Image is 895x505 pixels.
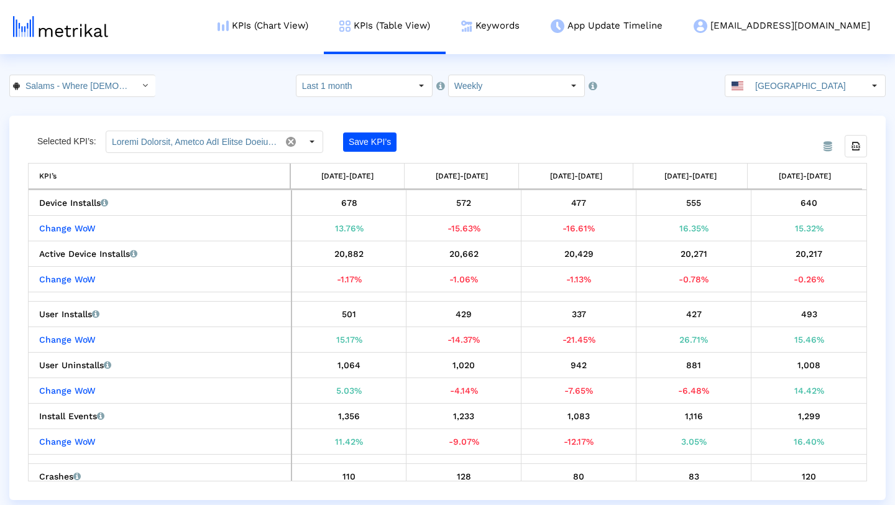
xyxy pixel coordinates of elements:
[411,408,516,424] div: 9/13/25
[526,408,631,424] div: 9/20/25
[411,246,516,262] div: 9/13/25
[411,271,516,287] div: 9/13/25
[134,75,155,96] div: Select
[296,306,402,322] div: 9/6/25
[39,306,287,322] div: User Installs
[37,131,106,153] div: Selected KPI’s:
[641,306,746,322] div: 9/27/25
[563,75,584,96] div: Select
[641,271,746,287] div: 9/27/25
[756,195,862,211] div: 10/4/25
[526,246,631,262] div: 9/20/25
[296,220,402,236] div: 9/6/25
[551,19,564,33] img: app-update-menu-icon.png
[411,382,516,399] div: 9/13/25
[526,468,631,484] div: 9/20/25
[756,220,862,236] div: 10/4/25
[756,408,862,424] div: 10/4/25
[411,433,516,450] div: 9/13/25
[296,357,402,373] div: 9/6/25
[641,246,746,262] div: 9/27/25
[296,433,402,450] div: 9/6/25
[339,21,351,32] img: kpi-table-menu-icon.png
[748,164,862,189] td: Column 09/28/25-10/04/25
[296,408,402,424] div: 9/6/25
[641,382,746,399] div: 9/27/25
[296,382,402,399] div: 9/6/25
[526,433,631,450] div: 9/20/25
[39,220,287,236] div: Change WoW
[39,246,287,262] div: Active Device Installs
[39,468,287,484] div: Crashes
[756,433,862,450] div: 10/4/25
[756,331,862,348] div: 10/4/25
[405,164,519,189] td: Column 09/07/25-09/13/25
[411,306,516,322] div: 9/13/25
[526,220,631,236] div: 9/20/25
[756,382,862,399] div: 10/4/25
[39,433,287,450] div: Change WoW
[411,468,516,484] div: 9/13/25
[756,271,862,287] div: 10/4/25
[411,195,516,211] div: 9/13/25
[39,408,287,424] div: Install Events
[411,75,432,96] div: Select
[39,168,57,184] div: KPI’s
[218,21,229,31] img: kpi-chart-menu-icon.png
[411,357,516,373] div: 9/13/25
[296,271,402,287] div: 9/6/25
[39,271,287,287] div: Change WoW
[39,195,287,211] div: Device Installs
[28,163,867,481] div: Data grid
[779,168,831,184] div: [DATE]-[DATE]
[321,168,374,184] div: [DATE]-[DATE]
[436,168,488,184] div: [DATE]-[DATE]
[526,382,631,399] div: 9/20/25
[526,195,631,211] div: 9/20/25
[13,16,108,37] img: metrical-logo-light.png
[641,331,746,348] div: 9/27/25
[641,468,746,484] div: 9/27/25
[756,306,862,322] div: 10/4/25
[641,433,746,450] div: 9/27/25
[526,357,631,373] div: 9/20/25
[29,164,290,189] td: Column KPI’s
[290,164,405,189] td: Column 08/31/25-09/06/25
[526,331,631,348] div: 9/20/25
[641,195,746,211] div: 9/27/25
[641,408,746,424] div: 9/27/25
[301,131,323,152] div: Select
[296,195,402,211] div: 9/6/25
[296,468,402,484] div: 9/6/25
[526,271,631,287] div: 9/20/25
[664,168,717,184] div: [DATE]-[DATE]
[845,135,867,157] div: Export all data
[526,306,631,322] div: 9/20/25
[39,382,287,399] div: Change WoW
[641,220,746,236] div: 9/27/25
[756,246,862,262] div: 10/4/25
[411,220,516,236] div: 9/13/25
[343,132,397,152] button: Save KPI’s
[296,331,402,348] div: 9/6/25
[756,357,862,373] div: 10/4/25
[550,168,602,184] div: [DATE]-[DATE]
[411,331,516,348] div: 9/13/25
[756,468,862,484] div: 10/4/25
[461,21,472,32] img: keywords.png
[39,331,287,348] div: Change WoW
[864,75,885,96] div: Select
[633,164,748,189] td: Column 09/21/25-09/27/25
[641,357,746,373] div: 9/27/25
[694,19,707,33] img: my-account-menu-icon.png
[519,164,633,189] td: Column 09/14/25-09/20/25
[39,357,287,373] div: User Uninstalls
[296,246,402,262] div: 9/6/25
